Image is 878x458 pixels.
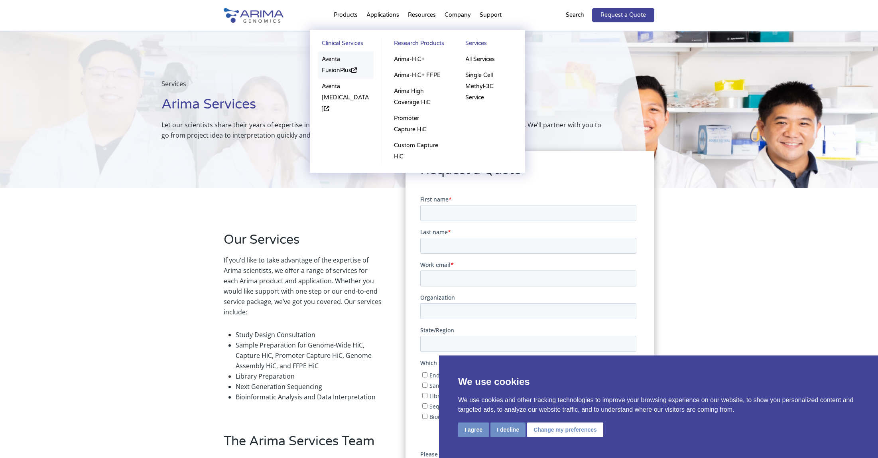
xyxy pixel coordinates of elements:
[461,51,517,67] a: All Services
[461,67,517,106] a: Single Cell Methyl-3C Service
[390,38,445,51] a: Research Products
[461,38,517,51] a: Services
[236,381,382,392] li: Next Generation Sequencing
[390,67,445,83] a: Arima-HiC+ FFPE
[224,231,382,255] h2: Our Services
[236,392,382,402] li: Bioinformatic Analysis and Data Interpretation
[566,10,584,20] p: Search
[236,340,382,371] li: Sample Preparation for Genome-Wide HiC, Capture HiC, Promoter Capture HiC, Genome Assembly HiC, a...
[592,8,654,22] a: Request a Quote
[458,395,859,415] p: We use cookies and other tracking technologies to improve your browsing experience on our website...
[224,8,283,23] img: Arima-Genomics-logo
[420,161,640,185] h2: Request a Quote
[390,111,445,138] a: Promoter Capture HiC
[236,330,382,340] li: Study Design Consultation
[224,432,382,456] h2: The Arima Services Team
[318,51,374,79] a: Aventa FusionPlus
[236,371,382,381] li: Library Preparation
[390,138,445,165] a: Custom Capture HiC
[458,375,859,389] p: We use cookies
[527,422,603,437] button: Change my preferences
[318,38,374,51] a: Clinical Services
[490,422,526,437] button: I decline
[161,79,606,95] p: Services
[224,255,382,324] p: If you’d like to take advantage of the expertise of Arima scientists, we offer a range of service...
[458,422,489,437] button: I agree
[390,83,445,111] a: Arima High Coverage HiC
[161,120,606,140] p: Let our scientists share their years of expertise in sample prep, library construction, Hi-C sequ...
[318,79,374,117] a: Aventa [MEDICAL_DATA]
[161,95,606,120] h1: Arima Services
[390,51,445,67] a: Arima-HiC+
